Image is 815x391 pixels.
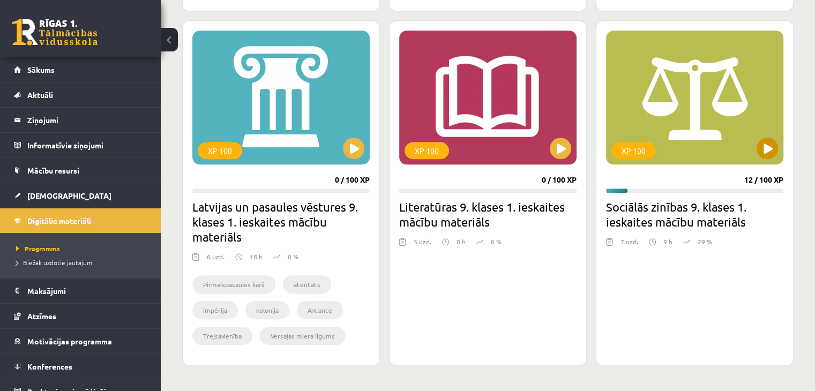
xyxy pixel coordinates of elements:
[399,199,577,229] h2: Literatūras 9. klases 1. ieskaites mācību materiāls
[27,108,147,132] legend: Ziņojumi
[14,304,147,328] a: Atzīmes
[14,279,147,303] a: Maksājumi
[611,142,656,159] div: XP 100
[297,301,343,319] li: Antante
[27,279,147,303] legend: Maksājumi
[14,133,147,157] a: Informatīvie ziņojumi
[27,191,111,200] span: [DEMOGRAPHIC_DATA]
[620,237,638,253] div: 7 uzd.
[192,327,252,345] li: Trejsavienība
[27,336,112,346] span: Motivācijas programma
[606,199,783,229] h2: Sociālās zinības 9. klases 1. ieskaites mācību materiāls
[250,252,263,261] p: 18 h
[198,142,242,159] div: XP 100
[16,244,150,253] a: Programma
[245,301,289,319] li: kolonija
[27,133,147,157] legend: Informatīvie ziņojumi
[14,354,147,379] a: Konferences
[14,183,147,208] a: [DEMOGRAPHIC_DATA]
[27,216,91,225] span: Digitālie materiāli
[27,90,53,100] span: Aktuāli
[27,65,55,74] span: Sākums
[414,237,431,253] div: 5 uzd.
[14,158,147,183] a: Mācību resursi
[288,252,298,261] p: 0 %
[14,329,147,354] a: Motivācijas programma
[491,237,502,246] p: 0 %
[16,244,60,253] span: Programma
[457,237,466,246] p: 8 h
[14,208,147,233] a: Digitālie materiāli
[27,166,79,175] span: Mācību resursi
[12,19,98,46] a: Rīgas 1. Tālmācības vidusskola
[27,362,72,371] span: Konferences
[27,311,56,321] span: Atzīmes
[14,57,147,82] a: Sākums
[207,252,225,268] div: 6 uzd.
[663,237,672,246] p: 9 h
[405,142,449,159] div: XP 100
[698,237,712,246] p: 29 %
[260,327,346,345] li: Versaļas miera līgums
[192,199,370,244] h2: Latvijas un pasaules vēstures 9. klases 1. ieskaites mācību materiāls
[192,301,238,319] li: impērija
[14,82,147,107] a: Aktuāli
[16,258,150,267] a: Biežāk uzdotie jautājumi
[283,275,331,294] li: atentāts
[192,275,275,294] li: Pirmaispasaules karš
[16,258,94,267] span: Biežāk uzdotie jautājumi
[14,108,147,132] a: Ziņojumi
